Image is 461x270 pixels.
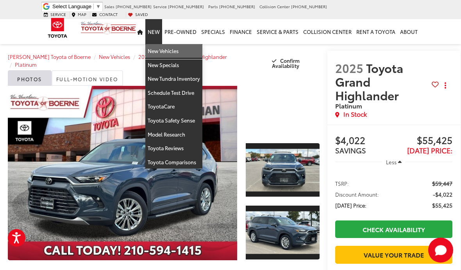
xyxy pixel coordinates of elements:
a: Collision Center [301,19,354,44]
a: 2025 [138,53,151,60]
a: Schedule Test Drive [145,86,202,100]
img: Toyota [43,15,72,41]
span: $4,022 [335,135,394,147]
img: 2025 Toyota Grand Highlander Platinum [5,85,239,261]
a: Home [135,19,145,44]
a: ToyotaCare [145,99,202,114]
img: Vic Vaughan Toyota of Boerne [80,21,136,35]
a: My Saved Vehicles [126,12,150,17]
span: Sales [104,4,114,9]
span: Contact [99,11,118,17]
a: New Vehicles [99,53,130,60]
a: Toyota Reviews [145,141,202,155]
span: Toyota Grand Highlander [335,59,403,103]
span: Discount Amount: [335,190,379,198]
a: Photos [8,70,52,86]
a: New Vehicles [145,44,202,58]
span: Select Language [52,4,91,9]
svg: Start Chat [428,238,453,263]
a: New Tundra Inventory [145,72,202,86]
span: In Stock [343,110,367,119]
span: $55,425 [394,135,452,147]
a: Model Research [145,128,202,142]
a: Expand Photo 2 [246,205,320,260]
img: 2025 Toyota Grand Highlander Platinum [245,149,320,191]
span: [PHONE_NUMBER] [168,4,204,9]
a: Full-Motion Video [52,70,123,86]
img: 2025 Toyota Grand Highlander Platinum [245,211,320,254]
span: SAVINGS [335,145,366,155]
a: Map [70,12,88,17]
span: Parts [208,4,218,9]
span: -$4,022 [433,190,452,198]
span: $59,447 [432,179,452,187]
a: Expand Photo 0 [8,86,237,260]
button: Confirm Availability [254,54,320,67]
div: View Full-Motion Video [246,86,320,135]
span: [PHONE_NUMBER] [116,4,152,9]
span: Service [50,11,66,17]
span: ​ [93,4,94,9]
span: Map [78,11,86,17]
a: New Specials [145,58,202,72]
a: Service [42,12,68,17]
span: $55,425 [432,201,452,209]
a: Specials [199,19,227,44]
a: Check Availability [335,220,452,238]
a: Grand Highlander [183,53,227,60]
span: Saved [135,11,148,17]
span: ▼ [96,4,101,9]
span: Confirm Availability [272,57,299,69]
span: [DATE] Price: [335,201,366,209]
button: Less [382,155,406,169]
a: Service & Parts: Opens in a new tab [254,19,301,44]
span: [PHONE_NUMBER] [219,4,255,9]
span: 2025 [335,59,363,76]
a: New [145,19,162,44]
span: dropdown dots [445,82,446,89]
span: Platinum [335,101,362,110]
a: Rent a Toyota [354,19,398,44]
a: Pre-Owned [162,19,199,44]
span: Collision Center [259,4,290,9]
a: Platinum [15,61,37,68]
a: Toyota Comparisons [145,155,202,169]
button: Actions [439,78,452,92]
span: TSRP: [335,179,349,187]
span: Service [153,4,167,9]
span: [PHONE_NUMBER] [291,4,327,9]
button: Toggle Chat Window [428,238,453,263]
a: Contact [90,12,120,17]
a: [PERSON_NAME] Toyota of Boerne [8,53,91,60]
a: Expand Photo 1 [246,142,320,198]
a: Toyota Safety Sense [145,114,202,128]
span: [DATE] Price: [407,145,452,155]
a: Value Your Trade [335,246,452,263]
a: Finance [227,19,254,44]
a: Select Language​ [52,4,101,9]
span: Less [386,158,397,165]
a: About [398,19,420,44]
